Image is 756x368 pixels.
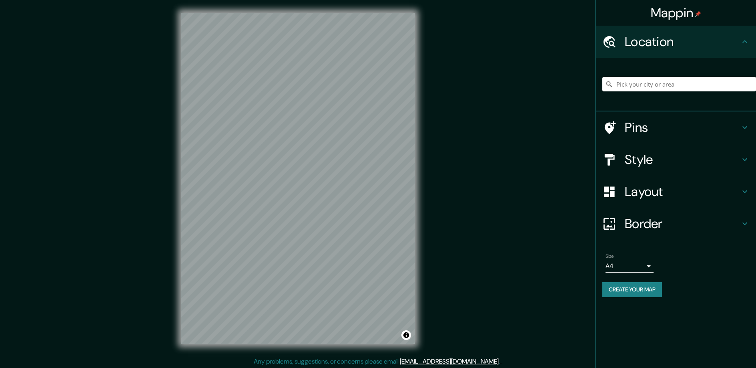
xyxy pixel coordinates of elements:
h4: Border [625,216,740,232]
h4: Mappin [651,5,702,21]
h4: Pins [625,119,740,135]
canvas: Map [181,13,415,344]
div: Layout [596,176,756,208]
p: Any problems, suggestions, or concerns please email . [254,357,500,366]
h4: Layout [625,184,740,200]
button: Toggle attribution [401,330,411,340]
a: [EMAIL_ADDRESS][DOMAIN_NAME] [400,357,499,366]
input: Pick your city or area [602,77,756,91]
div: Style [596,144,756,176]
div: Border [596,208,756,240]
label: Size [606,253,614,260]
h4: Style [625,152,740,168]
div: . [500,357,501,366]
h4: Location [625,34,740,50]
img: pin-icon.png [695,11,701,17]
div: . [501,357,503,366]
div: A4 [606,260,654,273]
div: Pins [596,111,756,144]
div: Location [596,26,756,58]
button: Create your map [602,282,662,297]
